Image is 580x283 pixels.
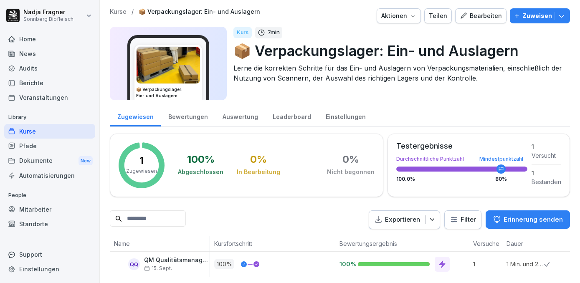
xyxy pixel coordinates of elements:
p: Lerne die korrekten Schritte für das Ein- und Auslagern von Verpackungsmaterialien, einschließlic... [233,63,563,83]
a: Leaderboard [265,105,318,126]
p: Sonnberg Biofleisch [23,16,73,22]
a: Auswertung [215,105,265,126]
a: Automatisierungen [4,168,95,183]
p: Zuweisen [522,11,552,20]
p: Versuche [473,239,498,248]
a: Einstellungen [4,262,95,276]
h3: 📦 Verpackungslager: Ein- und Auslagern [136,86,200,99]
div: Kurs [233,27,252,38]
p: Nadja Fragner [23,9,73,16]
button: Exportieren [369,210,440,229]
p: Kursfortschritt [214,239,331,248]
a: Pfade [4,139,95,153]
div: 0 % [250,154,267,164]
p: Zugewiesen [126,167,157,175]
div: Mindestpunktzahl [479,157,523,162]
div: 1 [532,169,561,177]
a: Berichte [4,76,95,90]
div: 0 % [342,154,359,164]
button: Bearbeiten [455,8,507,23]
p: 📦 Verpackungslager: Ein- und Auslagern [233,40,563,61]
div: Filter [450,215,476,224]
a: Kurse [4,124,95,139]
button: Aktionen [377,8,421,23]
p: QM Qualitätsmanagement [144,257,210,264]
div: Versucht [532,151,561,160]
p: 1 Min. und 29 Sek. [507,260,544,268]
div: 100 % [187,154,215,164]
p: People [4,189,95,202]
a: Zugewiesen [110,105,161,126]
div: Bearbeiten [460,11,502,20]
a: Einstellungen [318,105,373,126]
div: 1 [532,142,561,151]
p: 1 [473,260,502,268]
button: Erinnerung senden [486,210,570,229]
a: Audits [4,61,95,76]
div: Aktionen [381,11,416,20]
a: Mitarbeiter [4,202,95,217]
a: DokumenteNew [4,153,95,169]
p: Library [4,111,95,124]
div: 80 % [495,177,507,182]
p: Dauer [507,239,540,248]
div: In Bearbeitung [237,168,280,176]
p: 7 min [268,28,280,37]
p: / [132,8,134,15]
p: Bewertungsergebnis [339,239,465,248]
div: Bestanden [532,177,561,186]
a: News [4,46,95,61]
span: 15. Sept. [144,265,172,271]
a: Standorte [4,217,95,231]
img: g1mf2oopp3hpfy5j4nli41fj.png [137,47,200,83]
p: Exportieren [385,215,420,225]
div: Teilen [429,11,447,20]
button: Filter [445,211,481,229]
button: Zuweisen [510,8,570,23]
div: QQ [128,258,140,270]
div: 100.0 % [396,177,527,182]
div: New [79,156,93,166]
p: Name [114,239,205,248]
div: Support [4,247,95,262]
p: Erinnerung senden [504,215,563,224]
div: Testergebnisse [396,142,527,150]
a: Veranstaltungen [4,90,95,105]
div: Dokumente [4,153,95,169]
a: Kurse [110,8,127,15]
p: 100 % [214,259,234,269]
a: Home [4,32,95,46]
button: Teilen [424,8,452,23]
a: 📦 Verpackungslager: Ein- und Auslagern [139,8,260,15]
p: 100% [339,260,351,268]
div: Abgeschlossen [178,168,223,176]
a: Bewertungen [161,105,215,126]
p: 1 [139,156,144,166]
div: Nicht begonnen [327,168,375,176]
div: Durchschnittliche Punktzahl [396,157,527,162]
